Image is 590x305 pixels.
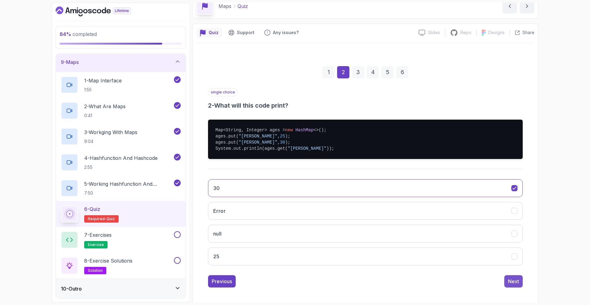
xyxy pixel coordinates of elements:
button: 3-Workging With Maps9:04 [61,128,181,145]
span: 84 % [60,31,71,37]
button: 5-Working Hashfunction And Hashcode7:50 [61,180,181,197]
span: "[PERSON_NAME]" [239,140,277,145]
span: solution [88,268,103,273]
h3: 30 [213,184,220,192]
p: 5 - Working Hashfunction And Hashcode [84,180,173,188]
button: quiz button [196,28,222,38]
button: Previous [208,275,236,287]
div: 3 [352,66,364,78]
button: 10-Outro [56,279,186,299]
p: Share [522,30,534,36]
button: Share [509,30,534,36]
span: Required- [88,216,107,221]
span: "[PERSON_NAME]" [288,146,326,151]
h3: null [213,230,222,237]
button: 25 [208,248,523,265]
p: Repo [460,30,471,36]
p: single choice [208,88,238,96]
span: 30 [280,140,285,145]
div: 2 [337,66,349,78]
p: Maps [218,2,231,10]
button: 1-Map Interface1:55 [61,76,181,93]
h3: 9 - Maps [61,58,79,66]
p: 2 - What Are Maps [84,103,126,110]
button: 8-Exercise Solutionssolution [61,257,181,274]
button: 9-Maps [56,52,186,72]
div: 5 [381,66,394,78]
p: Slides [428,30,440,36]
p: 4 - Hashfunction And Hashcode [84,154,158,162]
p: Support [237,30,254,36]
div: 4 [367,66,379,78]
button: Error [208,202,523,220]
p: 9:04 [84,138,137,145]
a: Dashboard [56,6,145,16]
button: Support button [225,28,258,38]
p: Quiz [238,2,248,10]
p: 8 - Exercise Solutions [84,257,132,264]
pre: Map<String, Integer> ages = <>(); ages.put( , ); ages.put( , ); System.out.println(ages.get( )); [208,120,523,159]
button: 6-QuizRequired-quiz [61,205,181,223]
p: 1 - Map Interface [84,77,122,84]
span: HashMap [295,128,313,133]
h3: 10 - Outro [61,285,82,292]
button: 2-What Are Maps0:41 [61,102,181,119]
button: 4-Hashfunction And Hashcode2:55 [61,154,181,171]
p: 7:50 [84,190,173,196]
span: new [285,128,293,133]
p: Any issues? [273,30,299,36]
div: Next [508,278,519,285]
p: Quiz [209,30,218,36]
p: 7 - Exercises [84,231,112,239]
p: 1:55 [84,87,122,93]
span: "[PERSON_NAME]" [239,134,277,139]
p: 0:41 [84,113,126,119]
button: null [208,225,523,243]
p: 6 - Quiz [84,205,100,213]
button: 30 [208,179,523,197]
div: Previous [212,278,232,285]
span: exercise [88,242,104,247]
p: Designs [488,30,505,36]
span: 25 [280,134,285,139]
div: 1 [322,66,335,78]
div: 6 [396,66,408,78]
h3: 25 [213,253,220,260]
h3: Error [213,207,226,215]
span: completed [60,31,97,37]
p: 2:55 [84,164,158,170]
button: Next [504,275,523,287]
span: quiz [107,216,115,221]
button: 7-Exercisesexercise [61,231,181,248]
button: Feedback button [261,28,302,38]
h3: 2 - What will this code print? [208,101,523,110]
p: 3 - Workging With Maps [84,129,137,136]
